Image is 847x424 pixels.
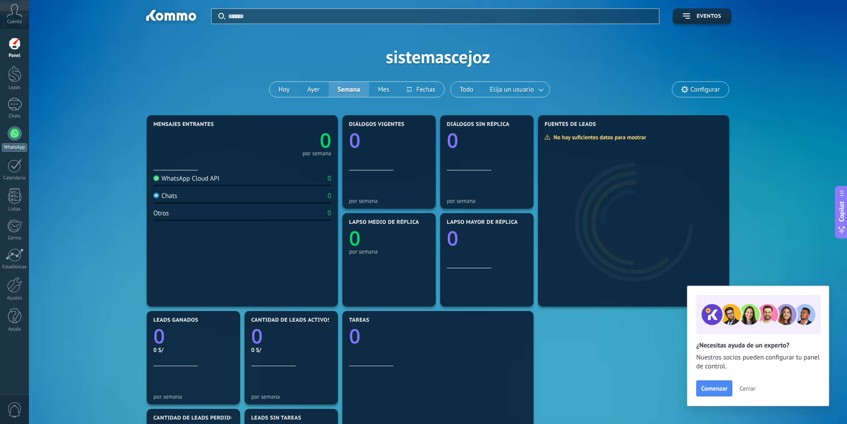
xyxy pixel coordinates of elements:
div: por semana [153,393,233,400]
span: Configurar [690,86,720,93]
div: 0 [328,174,331,183]
button: Fechas [398,82,444,97]
div: Chats [153,192,177,200]
text: 0 [349,225,361,252]
button: Cerrar [735,382,759,395]
span: Leads sin tareas [251,415,301,421]
span: Lapso medio de réplica [349,219,419,226]
button: Mes [369,82,398,97]
button: Elija un usuario [482,82,550,97]
button: Semana [329,82,369,97]
button: Ayer [298,82,329,97]
span: Comenzar [701,385,727,392]
img: Chats [153,193,159,198]
text: 0 [447,225,458,252]
a: 0 [153,323,233,350]
a: 0 [242,127,331,154]
text: 0 [251,323,263,350]
span: Nuestros socios pueden configurar tu panel de control. [696,353,820,371]
img: WhatsApp Cloud API [153,175,159,181]
button: Todo [451,82,482,97]
span: Elija un usuario [488,84,536,96]
span: Tareas [349,317,369,323]
span: Cerrar [739,385,755,392]
div: por semana [447,198,527,204]
div: WhatsApp Cloud API [153,174,220,183]
div: 0 [328,209,331,218]
div: Otros [153,209,169,218]
button: Comenzar [696,380,732,396]
div: 0 S/ [251,346,331,354]
span: Cantidad de leads perdidos [153,415,238,421]
span: Eventos [697,13,721,20]
span: Cantidad de leads activos [251,317,331,323]
span: Leads ganados [153,317,198,323]
a: 0 [349,323,527,350]
div: Listas [2,206,28,212]
div: por semana [302,151,331,156]
button: Hoy [269,82,298,97]
span: Cuenta [7,19,22,25]
div: WhatsApp [2,143,27,152]
span: Diálogos vigentes [349,121,405,128]
div: Chats [2,113,28,119]
button: Eventos [673,8,731,24]
span: Fuentes de leads [545,121,596,128]
div: por semana [349,198,429,204]
text: 0 [447,127,458,154]
span: Lapso mayor de réplica [447,219,518,226]
div: Calendario [2,175,28,181]
div: Correo [2,235,28,241]
div: 0 S/ [153,346,233,354]
span: Copilot [837,201,846,222]
div: por semana [349,248,429,255]
h2: ¿Necesitas ayuda de un experto? [696,341,820,350]
div: Ayuda [2,327,28,332]
span: Diálogos sin réplica [447,121,510,128]
text: 0 [320,127,331,154]
a: 0 [251,323,331,350]
text: 0 [349,323,361,350]
div: Estadísticas [2,264,28,270]
div: Ajustes [2,295,28,301]
div: Panel [2,53,28,59]
text: 0 [153,323,165,350]
div: Leads [2,85,28,91]
div: No hay suficientes datos para mostrar [544,133,652,141]
div: 0 [328,192,331,200]
text: 0 [349,127,361,154]
div: por semana [251,393,331,400]
span: Mensajes entrantes [153,121,214,128]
